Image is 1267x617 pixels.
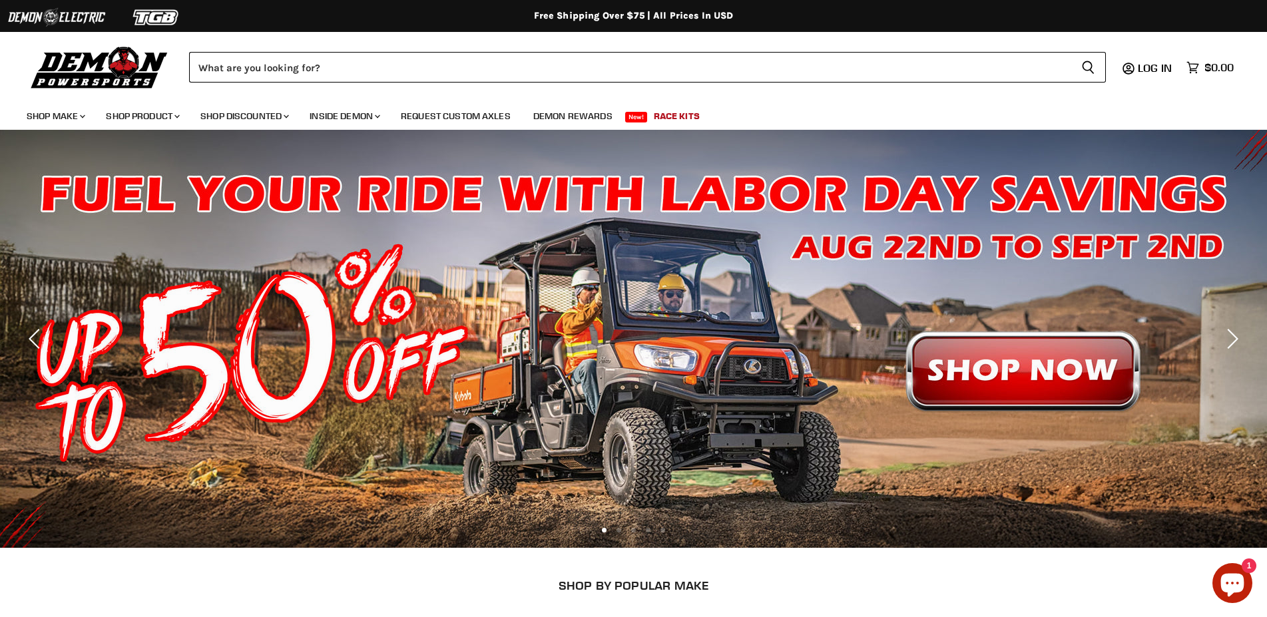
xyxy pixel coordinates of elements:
a: Log in [1132,62,1180,74]
li: Page dot 3 [631,528,636,532]
a: Inside Demon [300,103,388,130]
form: Product [189,52,1106,83]
span: Log in [1138,61,1172,75]
a: $0.00 [1180,58,1240,77]
a: Race Kits [644,103,710,130]
button: Search [1071,52,1106,83]
span: $0.00 [1204,61,1234,74]
div: Free Shipping Over $75 | All Prices In USD [101,10,1166,22]
li: Page dot 5 [660,528,665,532]
li: Page dot 4 [646,528,650,532]
button: Previous [23,325,50,352]
a: Shop Discounted [190,103,297,130]
span: New! [625,112,648,122]
h2: SHOP BY POPULAR MAKE [117,578,1150,592]
a: Request Custom Axles [391,103,521,130]
a: Shop Make [17,103,93,130]
a: Shop Product [96,103,188,130]
img: Demon Powersports [27,43,172,91]
li: Page dot 2 [617,528,621,532]
img: TGB Logo 2 [107,5,206,30]
inbox-online-store-chat: Shopify online store chat [1208,563,1256,606]
a: Demon Rewards [523,103,623,130]
input: Search [189,52,1071,83]
button: Next [1217,325,1244,352]
li: Page dot 1 [602,528,607,532]
ul: Main menu [17,97,1230,130]
img: Demon Electric Logo 2 [7,5,107,30]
